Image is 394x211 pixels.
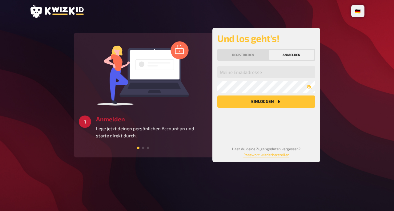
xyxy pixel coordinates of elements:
button: Registrieren [219,50,268,60]
small: Hast du deine Zugangsdaten vergessen? [232,147,300,157]
img: log in [97,41,189,106]
h3: Anmelden [96,116,207,123]
h2: Und los geht's! [217,33,315,44]
div: 1 [79,116,91,128]
button: Einloggen [217,95,315,108]
input: Meine Emailadresse [217,66,315,78]
a: Passwort wiederherstellen [243,152,289,157]
p: Lege jetzt deinen persönlichen Account an und starte direkt durch. [96,125,207,139]
button: Anmelden [269,50,314,60]
li: 🇩🇪 [352,6,363,16]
